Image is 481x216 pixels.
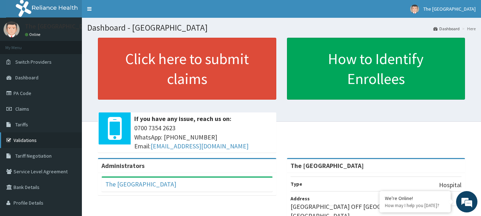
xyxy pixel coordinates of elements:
span: 0700 7354 2623 WhatsApp: [PHONE_NUMBER] Email: [134,123,273,151]
img: User Image [410,5,419,14]
a: [EMAIL_ADDRESS][DOMAIN_NAME] [151,142,249,150]
h1: Dashboard - [GEOGRAPHIC_DATA] [87,23,476,32]
b: Type [291,181,302,187]
li: Here [460,26,476,32]
b: Administrators [101,162,145,170]
b: If you have any issue, reach us on: [134,115,231,123]
span: Switch Providers [15,59,52,65]
a: Online [25,32,42,37]
a: How to Identify Enrollees [287,38,465,100]
p: Hospital [439,180,461,190]
a: Dashboard [433,26,460,32]
textarea: Type your message and hit 'Enter' [4,142,136,167]
div: Chat with us now [37,40,120,49]
div: Minimize live chat window [117,4,134,21]
img: d_794563401_company_1708531726252_794563401 [13,36,29,53]
span: Tariffs [15,121,28,128]
div: We're Online! [385,195,445,201]
span: Dashboard [15,74,38,81]
p: How may I help you today? [385,202,445,209]
a: The [GEOGRAPHIC_DATA] [105,180,176,188]
span: We're online! [41,63,98,135]
a: Click here to submit claims [98,38,276,100]
strong: The [GEOGRAPHIC_DATA] [291,162,364,170]
span: The [GEOGRAPHIC_DATA] [423,6,476,12]
img: User Image [4,21,20,37]
span: Tariff Negotiation [15,153,52,159]
b: Address [291,195,310,202]
p: The [GEOGRAPHIC_DATA] [25,23,96,30]
span: Claims [15,106,29,112]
